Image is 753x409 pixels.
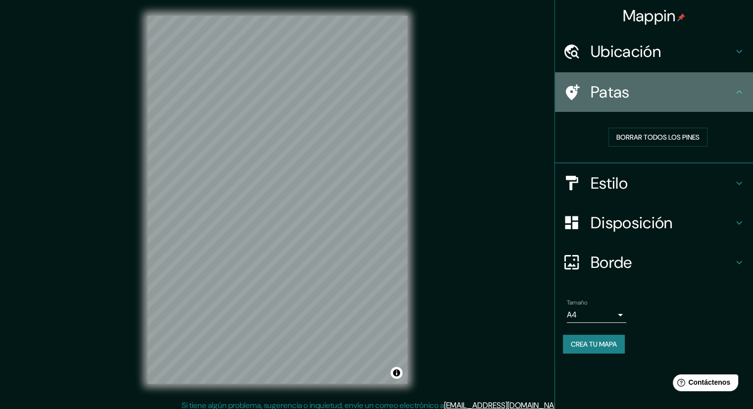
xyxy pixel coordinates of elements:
[616,133,700,142] font: Borrar todos los pines
[591,173,628,194] font: Estilo
[148,16,407,384] canvas: Mapa
[567,299,587,307] font: Tamaño
[567,309,577,320] font: A4
[665,370,742,398] iframe: Lanzador de widgets de ayuda
[591,252,632,273] font: Borde
[571,340,617,349] font: Crea tu mapa
[555,72,753,112] div: Patas
[608,128,707,147] button: Borrar todos los pines
[563,335,625,354] button: Crea tu mapa
[591,82,630,102] font: Patas
[677,13,685,21] img: pin-icon.png
[623,5,676,26] font: Mappin
[567,307,626,323] div: A4
[555,32,753,71] div: Ubicación
[591,212,672,233] font: Disposición
[391,367,402,379] button: Activar o desactivar atribución
[591,41,661,62] font: Ubicación
[555,163,753,203] div: Estilo
[555,243,753,282] div: Borde
[555,203,753,243] div: Disposición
